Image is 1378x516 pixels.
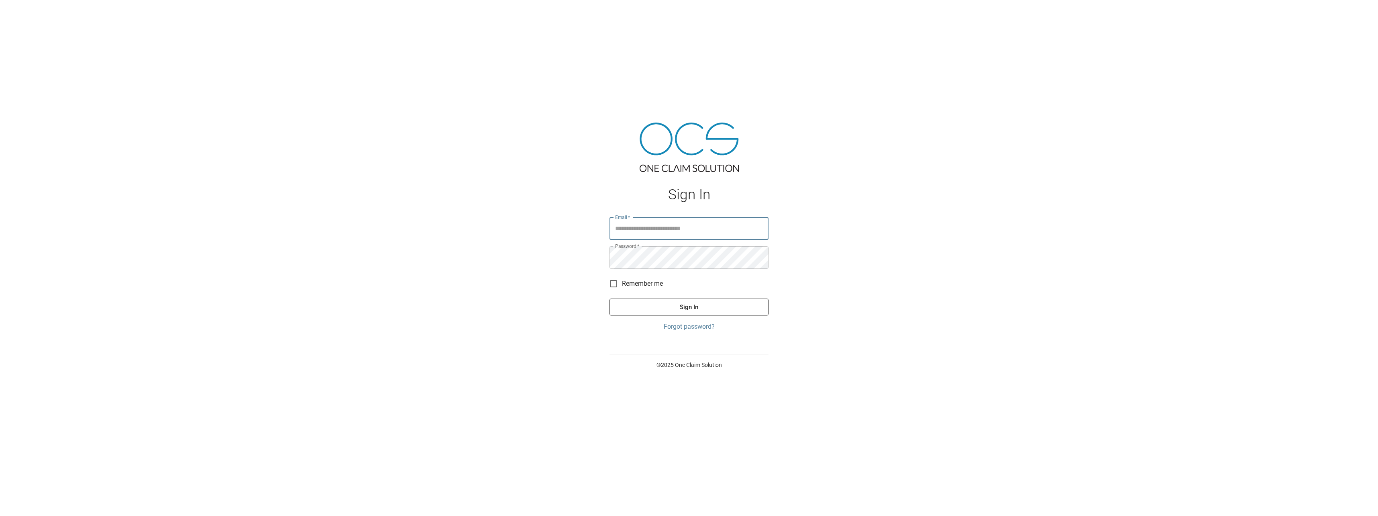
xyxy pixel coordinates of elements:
[640,123,739,172] img: ocs-logo-tra.png
[609,186,768,203] h1: Sign In
[609,299,768,315] button: Sign In
[615,214,630,221] label: Email
[10,5,42,21] img: ocs-logo-white-transparent.png
[615,243,639,250] label: Password
[609,361,768,369] p: © 2025 One Claim Solution
[622,279,663,289] span: Remember me
[609,322,768,332] a: Forgot password?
